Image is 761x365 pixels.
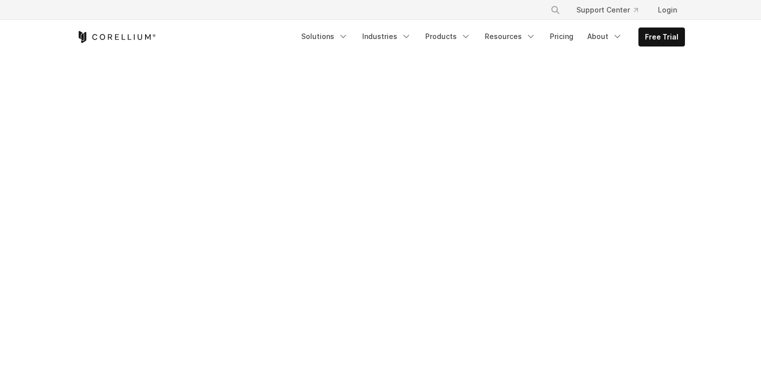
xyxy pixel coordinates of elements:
a: Industries [356,27,417,45]
div: Navigation Menu [538,1,685,19]
a: Resources [479,27,542,45]
a: Solutions [295,27,354,45]
div: Navigation Menu [295,27,685,46]
button: Search [546,1,564,19]
a: Support Center [568,1,646,19]
a: Free Trial [639,28,684,46]
a: About [581,27,628,45]
a: Products [419,27,477,45]
a: Pricing [544,27,579,45]
a: Corellium Home [77,31,156,43]
a: Login [650,1,685,19]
